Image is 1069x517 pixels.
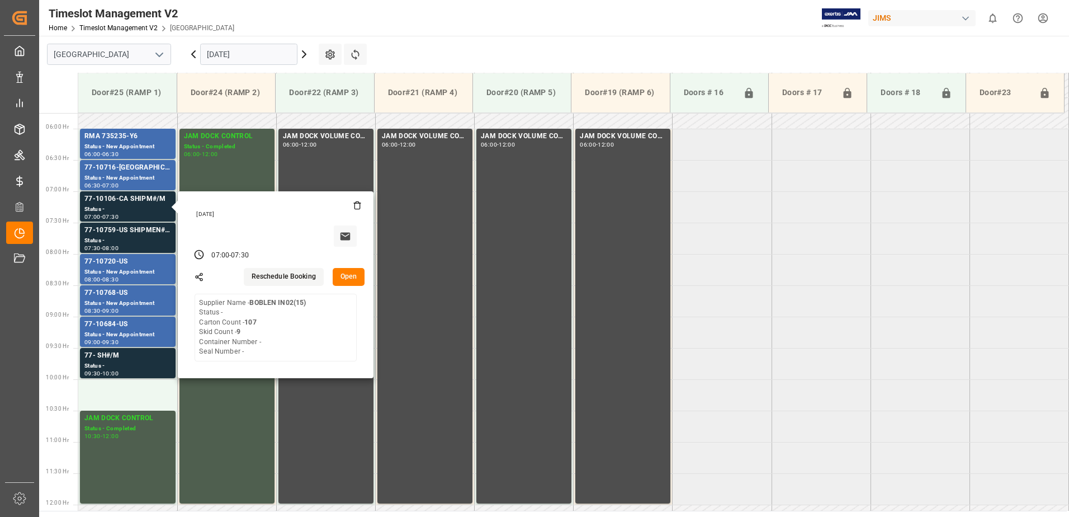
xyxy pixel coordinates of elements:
button: Open [333,268,365,286]
div: 07:30 [231,251,249,261]
div: 07:00 [102,183,119,188]
div: Doors # 17 [778,82,837,104]
div: 06:00 [283,142,299,147]
span: 07:30 Hr [46,218,69,224]
div: Status - [84,205,171,214]
div: 06:00 [184,152,200,157]
div: 77-10720-US [84,256,171,267]
div: Status - [84,361,171,371]
div: - [596,142,598,147]
div: 12:00 [400,142,416,147]
div: Status - New Appointment [84,267,171,277]
div: JAM DOCK VOLUME CONTROL [283,131,369,142]
div: 10:30 [84,434,101,439]
div: 10:00 [102,371,119,376]
div: Doors # 16 [679,82,739,104]
b: 107 [244,318,256,326]
div: 09:00 [84,340,101,345]
div: Status - Completed [184,142,270,152]
input: DD.MM.YYYY [200,44,297,65]
span: 11:30 Hr [46,468,69,474]
div: Status - New Appointment [84,330,171,340]
div: 12:00 [301,142,317,147]
div: Door#19 (RAMP 6) [580,82,660,103]
div: - [101,308,102,313]
span: 10:00 Hr [46,374,69,380]
a: Timeslot Management V2 [79,24,158,32]
div: Status - [84,236,171,246]
div: JAM DOCK VOLUME CONTROL [481,131,567,142]
button: Reschedule Booking [244,268,324,286]
input: Type to search/select [47,44,171,65]
button: Help Center [1005,6,1030,31]
div: Door#25 (RAMP 1) [87,82,168,103]
div: RMA 735235-Y6 [84,131,171,142]
div: - [101,434,102,439]
div: 77-10759-US SHIPMEN#/M [84,225,171,236]
div: Status - New Appointment [84,142,171,152]
div: Door#20 (RAMP 5) [482,82,562,103]
div: 07:30 [102,214,119,219]
div: 09:30 [102,340,119,345]
div: 06:00 [481,142,497,147]
div: Status - New Appointment [84,173,171,183]
div: 77-10768-US [84,288,171,299]
div: 06:00 [84,152,101,157]
div: - [101,277,102,282]
div: Door#23 [975,82,1034,104]
div: 08:00 [102,246,119,251]
div: 06:30 [84,183,101,188]
div: 77-10106-CA SHIPM#/M [84,194,171,205]
div: Doors # 18 [876,82,935,104]
div: Door#21 (RAMP 4) [384,82,463,103]
div: - [101,340,102,345]
div: Supplier Name - Status - Carton Count - Skid Count - Container Number - Seal Number - [199,298,306,357]
div: JAM DOCK VOLUME CONTROL [382,131,468,142]
div: 07:00 [211,251,229,261]
div: - [101,152,102,157]
div: 12:00 [499,142,515,147]
div: - [299,142,301,147]
a: Home [49,24,67,32]
div: Status - New Appointment [84,299,171,308]
div: 09:30 [84,371,101,376]
div: Status - Completed [84,424,171,434]
span: 06:00 Hr [46,124,69,130]
div: 08:30 [102,277,119,282]
div: JAM DOCK VOLUME CONTROL [580,131,666,142]
span: 12:00 Hr [46,500,69,506]
button: show 0 new notifications [980,6,1005,31]
div: Door#24 (RAMP 2) [186,82,266,103]
button: open menu [150,46,167,63]
div: Timeslot Management V2 [49,5,234,22]
div: 06:30 [102,152,119,157]
span: 09:00 Hr [46,312,69,318]
span: 07:00 Hr [46,186,69,192]
div: 07:00 [84,214,101,219]
div: JIMS [868,10,976,26]
div: 77- SH#/M [84,350,171,361]
img: Exertis%20JAM%20-%20Email%20Logo.jpg_1722504956.jpg [822,8,860,28]
div: [DATE] [192,210,361,218]
div: 09:00 [102,308,119,313]
b: 9 [236,328,240,336]
div: - [101,371,102,376]
span: 06:30 Hr [46,155,69,161]
div: - [101,183,102,188]
div: JAM DOCK CONTROL [84,413,171,424]
b: BOBLEN IN02(15) [249,299,306,307]
div: 06:00 [580,142,596,147]
div: 12:00 [598,142,614,147]
div: - [229,251,231,261]
div: 08:00 [84,277,101,282]
div: 07:30 [84,246,101,251]
div: JAM DOCK CONTROL [184,131,270,142]
div: 77-10716-[GEOGRAPHIC_DATA] [84,162,171,173]
div: - [497,142,499,147]
span: 10:30 Hr [46,406,69,412]
span: 08:00 Hr [46,249,69,255]
div: 12:00 [202,152,218,157]
span: 08:30 Hr [46,280,69,286]
div: 08:30 [84,308,101,313]
div: 12:00 [102,434,119,439]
